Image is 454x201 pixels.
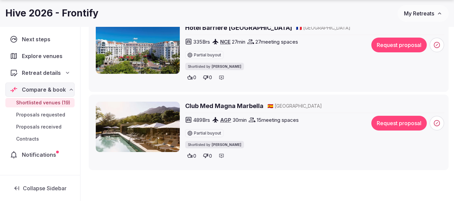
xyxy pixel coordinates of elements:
span: [PERSON_NAME] [212,64,241,69]
a: Club Med Magna Marbella [185,102,263,110]
button: 0 [201,73,214,82]
span: 27 min [232,38,245,45]
button: Request proposal [371,38,427,52]
a: Explore venues [5,49,75,63]
span: Proposals received [16,123,61,130]
a: Hotel Barrière [GEOGRAPHIC_DATA] [185,23,292,32]
a: Proposals received [5,122,75,132]
span: [GEOGRAPHIC_DATA] [303,24,350,31]
a: Shortlisted venues (19) [5,98,75,107]
span: My Retreats [404,10,434,17]
a: Notifications [5,148,75,162]
button: 0 [185,73,198,82]
span: [GEOGRAPHIC_DATA] [275,103,322,109]
span: Proposals requested [16,111,65,118]
a: Next steps [5,32,75,46]
div: Shortlisted by [185,141,244,148]
span: Explore venues [22,52,65,60]
a: NCE [220,39,231,45]
span: Notifications [22,151,59,159]
button: 🇪🇸 [267,103,273,109]
button: 0 [201,151,214,160]
a: Contracts [5,134,75,144]
button: Collapse Sidebar [5,181,75,196]
span: Partial buyout [194,131,221,135]
a: Proposals requested [5,110,75,119]
span: Partial buyout [194,53,221,57]
span: 30 min [233,116,247,123]
span: 15 meeting spaces [257,116,299,123]
span: 0 [209,74,212,81]
span: 🇪🇸 [267,103,273,109]
span: Contracts [16,136,39,142]
button: Request proposal [371,116,427,131]
span: Next steps [22,35,53,43]
span: 335 Brs [193,38,210,45]
span: 27 meeting spaces [255,38,298,45]
a: AGP [220,117,231,123]
img: Club Med Magna Marbella [96,102,180,152]
span: Retreat details [22,69,61,77]
button: 🇫🇷 [296,24,302,31]
span: Collapse Sidebar [23,185,67,192]
span: Shortlisted venues (19) [16,99,70,106]
span: [PERSON_NAME] [212,142,241,147]
span: 0 [193,153,196,159]
h1: Hive 2026 - Frontify [5,7,98,20]
span: 0 [209,153,212,159]
span: 489 Brs [193,116,210,123]
button: 0 [185,151,198,160]
span: Compare & book [22,86,66,94]
img: Hotel Barrière Le Majestic Cannes [96,23,180,74]
div: Shortlisted by [185,63,244,70]
button: My Retreats [398,5,449,22]
span: 0 [193,74,196,81]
